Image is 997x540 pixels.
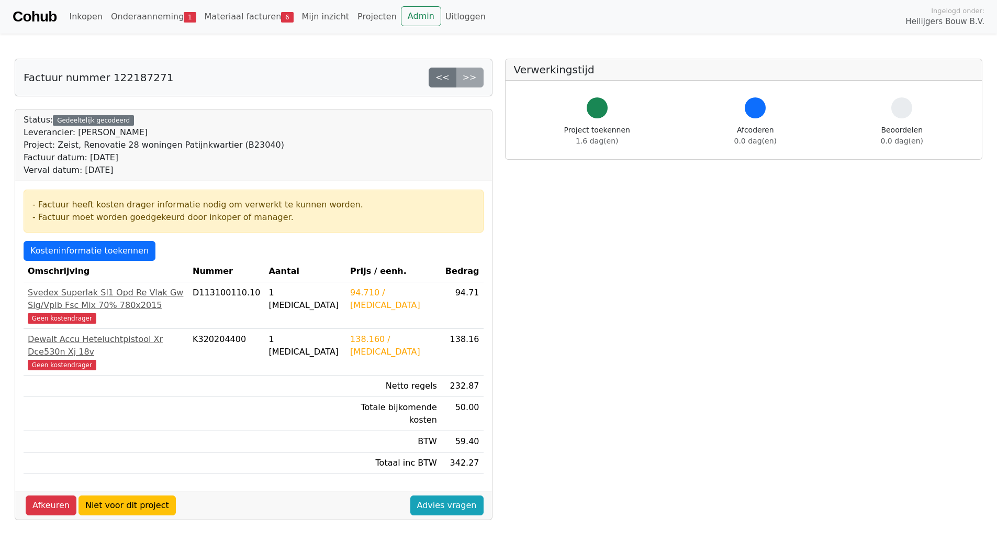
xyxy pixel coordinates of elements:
[734,125,777,147] div: Afcoderen
[24,114,284,177] div: Status:
[734,137,777,145] span: 0.0 dag(en)
[564,125,630,147] div: Project toekennen
[24,164,284,177] div: Verval datum: [DATE]
[53,115,134,126] div: Gedeeltelijk gecodeerd
[931,6,984,16] span: Ingelogd onder:
[441,376,484,397] td: 232.87
[28,333,184,371] a: Dewalt Accu Heteluchtpistool Xr Dce530n Xj 18vGeen kostendrager
[346,397,441,431] td: Totale bijkomende kosten
[346,453,441,474] td: Totaal inc BTW
[13,4,57,29] a: Cohub
[441,261,484,282] th: Bedrag
[441,397,484,431] td: 50.00
[268,333,342,358] div: 1 [MEDICAL_DATA]
[65,6,106,27] a: Inkopen
[24,71,173,84] h5: Factuur nummer 122187271
[28,313,96,324] span: Geen kostendrager
[32,199,475,211] div: - Factuur heeft kosten drager informatie nodig om verwerkt te kunnen worden.
[28,286,184,324] a: Svedex Superlak Sl1 Opd Re Vlak Gw Slg/Vplb Fsc Mix 70% 780x2015Geen kostendrager
[107,6,200,27] a: Onderaanneming1
[184,12,196,23] span: 1
[188,261,264,282] th: Nummer
[346,376,441,397] td: Netto regels
[28,333,184,358] div: Dewalt Accu Heteluchtpistool Xr Dce530n Xj 18v
[881,125,923,147] div: Beoordelen
[281,12,293,23] span: 6
[188,282,264,329] td: D113100110.10
[28,360,96,370] span: Geen kostendrager
[441,453,484,474] td: 342.27
[429,68,456,87] a: <<
[24,151,284,164] div: Factuur datum: [DATE]
[441,431,484,453] td: 59.40
[346,261,441,282] th: Prijs / eenh.
[353,6,401,27] a: Projecten
[28,286,184,312] div: Svedex Superlak Sl1 Opd Re Vlak Gw Slg/Vplb Fsc Mix 70% 780x2015
[24,139,284,151] div: Project: Zeist, Renovatie 28 woningen Patijnkwartier (B23040)
[32,211,475,224] div: - Factuur moet worden goedgekeurd door inkoper of manager.
[410,495,484,515] a: Advies vragen
[26,495,76,515] a: Afkeuren
[200,6,298,27] a: Materiaal facturen6
[350,333,437,358] div: 138.160 / [MEDICAL_DATA]
[401,6,441,26] a: Admin
[881,137,923,145] span: 0.0 dag(en)
[441,6,490,27] a: Uitloggen
[188,329,264,376] td: K320204400
[79,495,176,515] a: Niet voor dit project
[298,6,354,27] a: Mijn inzicht
[441,282,484,329] td: 94.71
[576,137,618,145] span: 1.6 dag(en)
[441,329,484,376] td: 138.16
[350,286,437,312] div: 94.710 / [MEDICAL_DATA]
[346,431,441,453] td: BTW
[24,126,284,139] div: Leverancier: [PERSON_NAME]
[268,286,342,312] div: 1 [MEDICAL_DATA]
[905,16,984,28] span: Heilijgers Bouw B.V.
[24,261,188,282] th: Omschrijving
[264,261,346,282] th: Aantal
[514,63,974,76] h5: Verwerkingstijd
[24,241,155,261] a: Kosteninformatie toekennen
